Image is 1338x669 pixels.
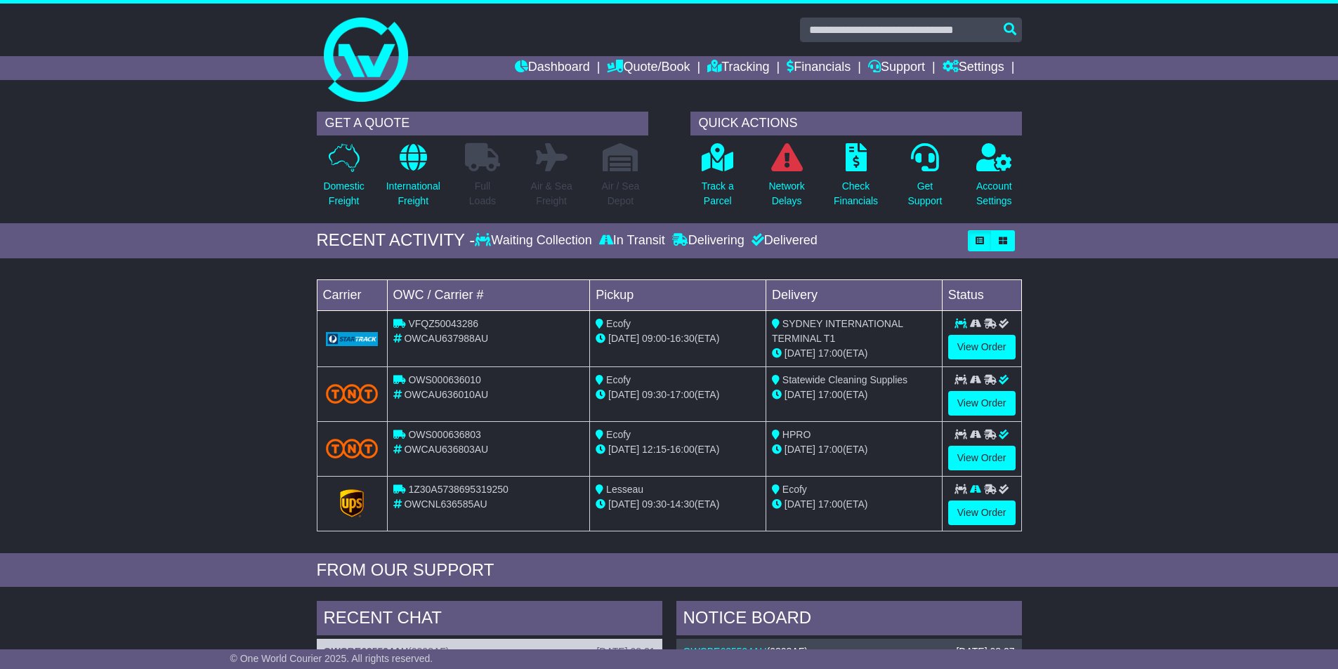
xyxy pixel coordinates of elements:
p: International Freight [386,179,440,208]
div: (ETA) [772,442,936,457]
span: Ecofy [782,484,807,495]
span: 16:00 [670,444,695,455]
span: OWS000636803 [408,429,481,440]
div: - (ETA) [596,497,760,512]
div: - (ETA) [596,442,760,457]
div: (ETA) [772,346,936,361]
a: Track aParcel [701,143,735,216]
span: 14:30 [670,498,695,510]
a: Financials [787,56,851,80]
span: 09:30 [642,498,667,510]
a: View Order [948,446,1016,470]
td: OWC / Carrier # [387,279,590,310]
a: InternationalFreight [386,143,441,216]
div: RECENT CHAT [317,601,662,639]
a: OWCBE635594AU [683,646,767,657]
div: Waiting Collection [475,233,595,249]
img: GetCarrierServiceLogo [326,332,379,346]
a: Quote/Book [607,56,690,80]
span: 17:00 [818,347,843,359]
span: 09:00 [642,333,667,344]
div: (ETA) [772,497,936,512]
span: HPRO [782,429,811,440]
div: QUICK ACTIONS [690,112,1022,135]
span: 1Z30A5738695319250 [408,484,508,495]
span: [DATE] [608,333,639,344]
span: 12:15 [642,444,667,455]
p: Get Support [907,179,942,208]
span: 17:00 [818,444,843,455]
a: DomesticFreight [322,143,365,216]
span: 16:30 [670,333,695,344]
a: Settings [943,56,1004,80]
img: GetCarrierServiceLogo [340,489,364,517]
a: Support [868,56,925,80]
span: OWCAU636803AU [404,444,488,455]
span: OWS000636010 [408,374,481,385]
a: NetworkDelays [768,143,805,216]
div: FROM OUR SUPPORT [317,560,1022,581]
span: [DATE] [608,498,639,510]
td: Delivery [766,279,942,310]
span: [DATE] [608,444,639,455]
div: GET A QUOTE [317,112,648,135]
div: [DATE] 08:27 [956,646,1014,658]
span: Ecofy [606,318,631,329]
p: Air & Sea Freight [531,179,572,208]
div: NOTICE BOARD [676,601,1022,639]
td: Pickup [590,279,766,310]
span: 0808AF [770,646,804,657]
td: Carrier [317,279,387,310]
td: Status [942,279,1021,310]
p: Account Settings [976,179,1012,208]
div: ( ) [324,646,655,658]
span: [DATE] [785,444,815,455]
p: Track a Parcel [702,179,734,208]
div: - (ETA) [596,331,760,346]
a: Tracking [707,56,769,80]
span: Ecofy [606,429,631,440]
span: Statewide Cleaning Supplies [782,374,907,385]
div: (ETA) [772,388,936,402]
p: Check Financials [834,179,878,208]
span: 09:30 [642,389,667,400]
span: 17:00 [670,389,695,400]
div: Delivering [669,233,748,249]
a: View Order [948,335,1016,359]
a: AccountSettings [976,143,1013,216]
a: CheckFinancials [833,143,879,216]
span: OWCNL636585AU [404,498,487,510]
span: SYDNEY INTERNATIONAL TERMINAL T1 [772,318,903,344]
a: GetSupport [907,143,943,216]
span: 0808AF [412,646,446,657]
span: OWCAU636010AU [404,389,488,400]
span: 17:00 [818,389,843,400]
img: TNT_Domestic.png [326,384,379,403]
span: OWCAU637988AU [404,333,488,344]
span: Ecofy [606,374,631,385]
div: [DATE] 08:21 [596,646,655,658]
div: In Transit [596,233,669,249]
span: Lesseau [606,484,643,495]
span: [DATE] [785,347,815,359]
span: VFQZ50043286 [408,318,478,329]
a: View Order [948,391,1016,416]
div: RECENT ACTIVITY - [317,230,475,251]
a: Dashboard [515,56,590,80]
span: 17:00 [818,498,843,510]
span: [DATE] [785,498,815,510]
div: - (ETA) [596,388,760,402]
div: Delivered [748,233,818,249]
a: OWCBE635594AU [324,646,409,657]
p: Full Loads [465,179,500,208]
img: TNT_Domestic.png [326,439,379,458]
span: [DATE] [608,389,639,400]
p: Air / Sea Depot [602,179,640,208]
div: ( ) [683,646,1015,658]
span: © One World Courier 2025. All rights reserved. [230,653,433,664]
a: View Order [948,501,1016,525]
span: [DATE] [785,389,815,400]
p: Network Delays [768,179,804,208]
p: Domestic Freight [323,179,364,208]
